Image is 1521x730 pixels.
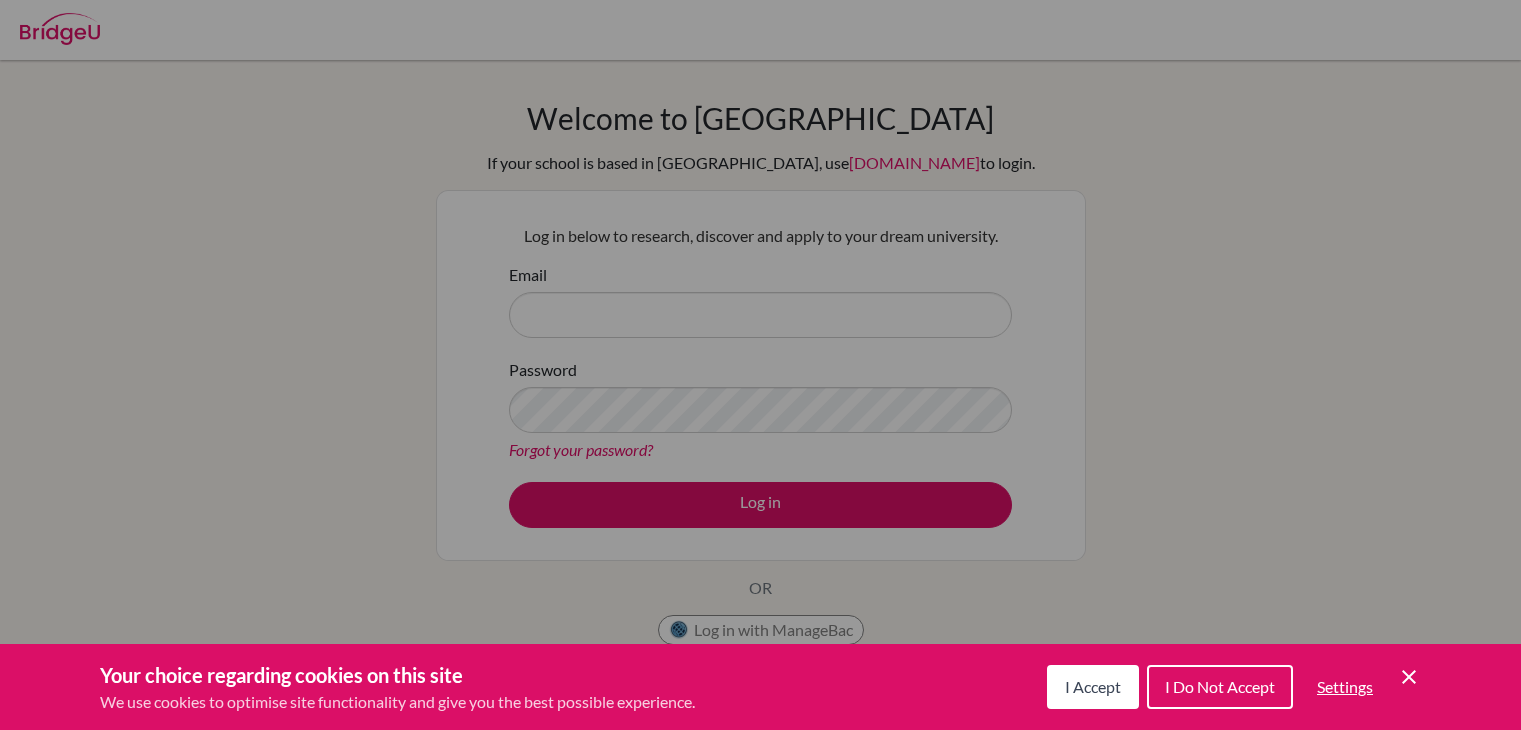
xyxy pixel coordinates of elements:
[1047,665,1139,709] button: I Accept
[1301,667,1389,707] button: Settings
[1065,677,1121,696] span: I Accept
[1397,665,1421,689] button: Save and close
[100,690,695,714] p: We use cookies to optimise site functionality and give you the best possible experience.
[1165,677,1275,696] span: I Do Not Accept
[1317,677,1373,696] span: Settings
[1147,665,1293,709] button: I Do Not Accept
[100,660,695,690] h3: Your choice regarding cookies on this site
